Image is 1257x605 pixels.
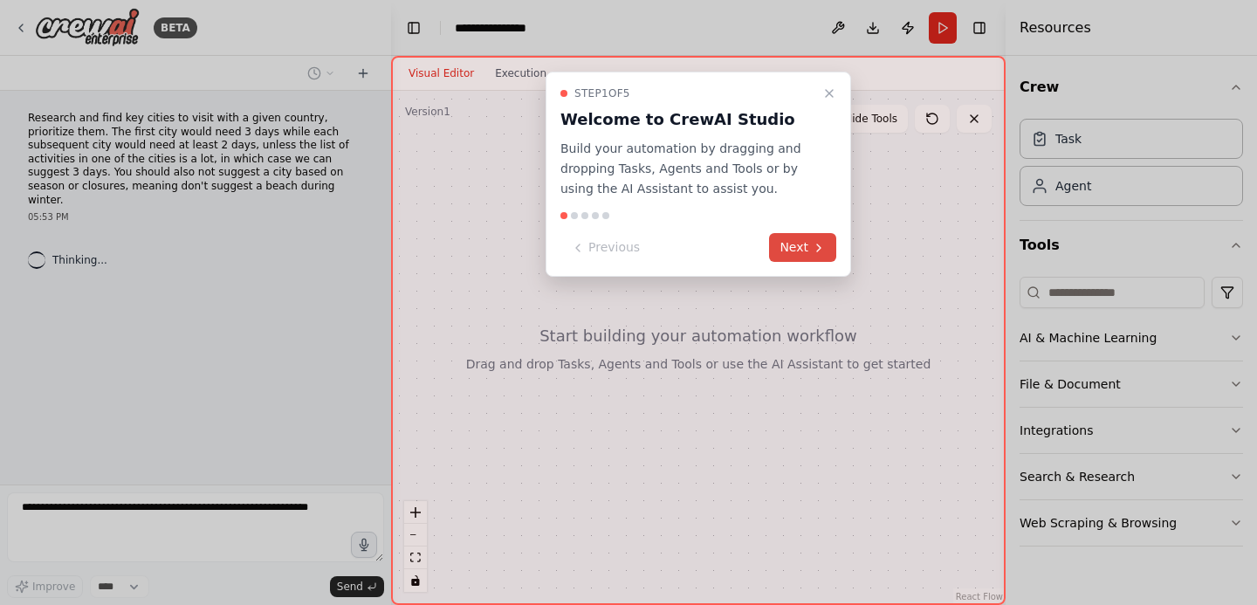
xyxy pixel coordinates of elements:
[769,233,836,262] button: Next
[560,139,815,198] p: Build your automation by dragging and dropping Tasks, Agents and Tools or by using the AI Assista...
[560,233,650,262] button: Previous
[560,107,815,132] h3: Welcome to CrewAI Studio
[574,86,630,100] span: Step 1 of 5
[402,16,426,40] button: Hide left sidebar
[819,83,840,104] button: Close walkthrough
